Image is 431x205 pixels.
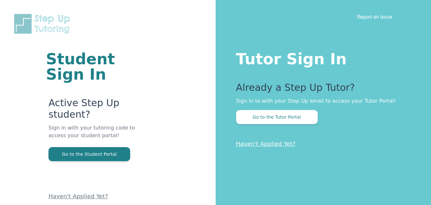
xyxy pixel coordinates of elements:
[236,97,406,105] p: Sign in to with your Step Up email to access your Tutor Portal!
[236,82,406,97] p: Already a Step Up Tutor?
[48,97,139,124] p: Active Step Up student?
[236,114,318,120] a: Go to the Tutor Portal
[13,13,74,35] img: Step Up Tutoring horizontal logo
[48,193,108,200] a: Haven't Applied Yet?
[236,140,296,147] a: Haven't Applied Yet?
[48,124,139,147] p: Sign in with your tutoring code to access your student portal!
[357,13,392,20] a: Report an Issue
[236,49,406,67] h1: Tutor Sign In
[48,151,130,157] a: Go to the Student Portal
[48,147,130,161] button: Go to the Student Portal
[236,110,318,124] button: Go to the Tutor Portal
[46,51,139,82] h1: Student Sign In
